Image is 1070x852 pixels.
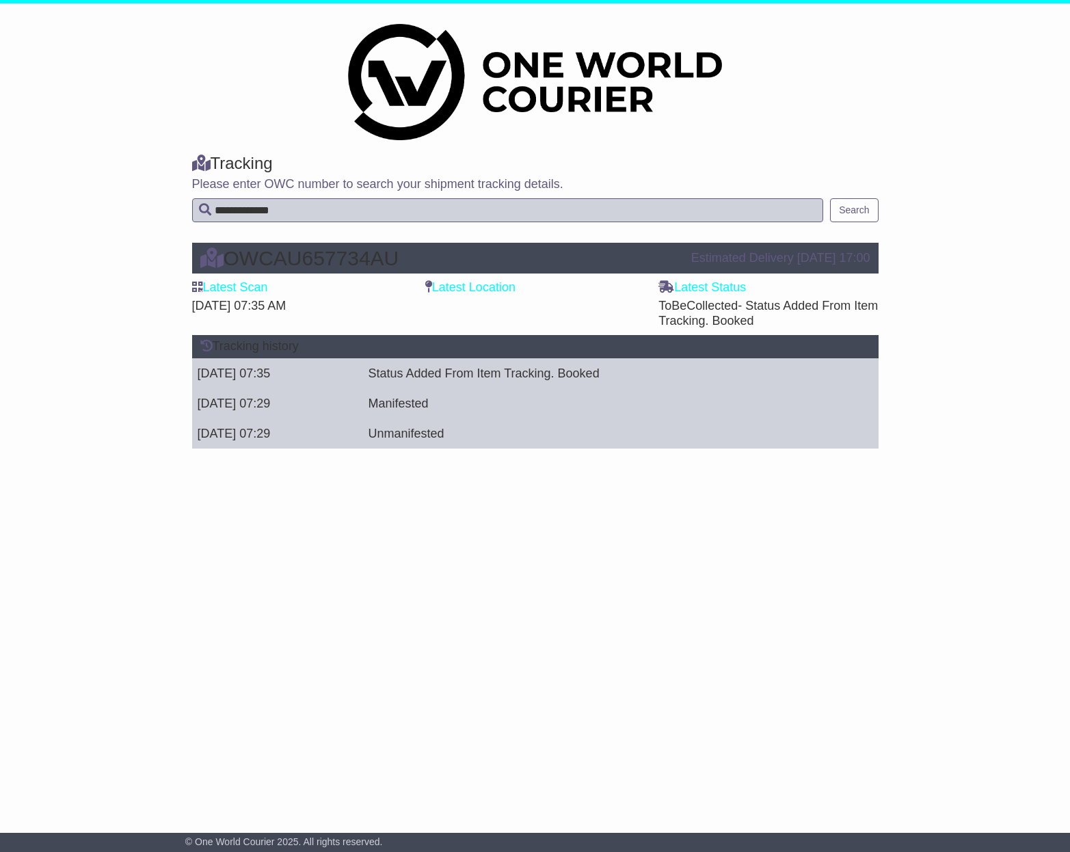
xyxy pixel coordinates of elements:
span: - Status Added From Item Tracking. Booked [658,299,878,328]
div: OWCAU657734AU [193,247,684,269]
td: Manifested [362,388,855,418]
div: Estimated Delivery [DATE] 17:00 [691,251,870,266]
td: Unmanifested [362,418,855,449]
span: © One World Courier 2025. All rights reserved. [185,836,383,847]
p: Please enter OWC number to search your shipment tracking details. [192,177,879,192]
span: ToBeCollected [658,299,878,328]
div: Tracking history [192,335,879,358]
td: [DATE] 07:29 [192,418,363,449]
label: Latest Scan [192,280,268,295]
button: Search [830,198,878,222]
span: [DATE] 07:35 AM [192,299,286,312]
div: Tracking [192,154,879,174]
td: [DATE] 07:35 [192,358,363,388]
td: Status Added From Item Tracking. Booked [362,358,855,388]
td: [DATE] 07:29 [192,388,363,418]
label: Latest Status [658,280,746,295]
label: Latest Location [425,280,516,295]
img: Dark [348,24,721,140]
